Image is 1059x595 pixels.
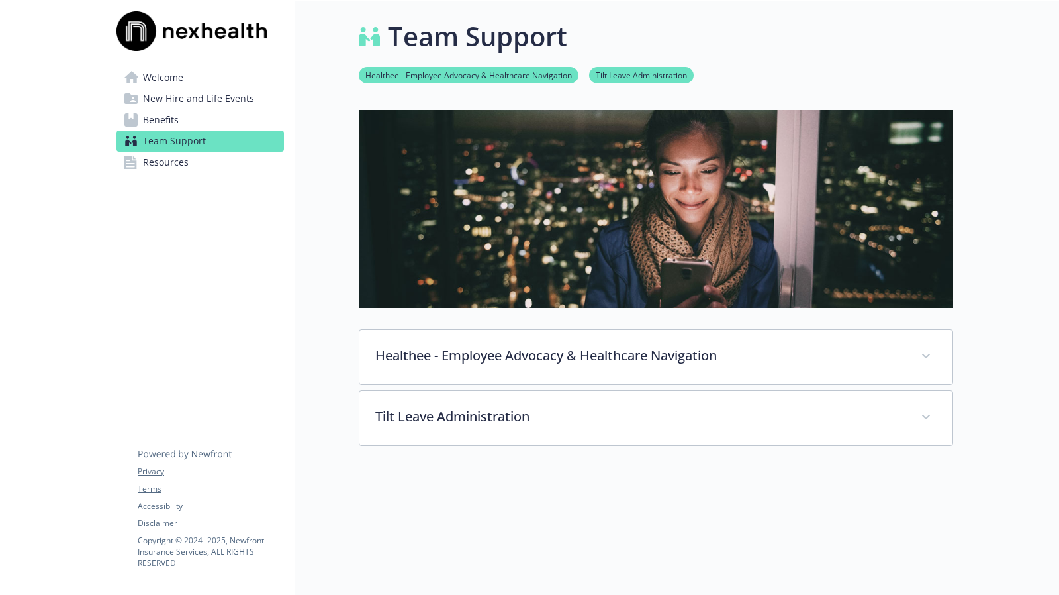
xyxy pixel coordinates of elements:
a: Healthee - Employee Advocacy & Healthcare Navigation [359,68,578,81]
a: Team Support [116,131,284,152]
span: New Hire and Life Events [143,88,254,109]
span: Resources [143,152,189,173]
a: Tilt Leave Administration [589,68,694,81]
a: Benefits [116,109,284,131]
img: team support page banner [359,110,953,308]
p: Tilt Leave Administration [375,407,905,427]
p: Copyright © 2024 - 2025 , Newfront Insurance Services, ALL RIGHTS RESERVED [138,535,283,568]
p: Healthee - Employee Advocacy & Healthcare Navigation [375,346,905,366]
div: Healthee - Employee Advocacy & Healthcare Navigation [359,330,952,384]
span: Welcome [143,67,183,88]
a: Accessibility [138,500,283,512]
a: Welcome [116,67,284,88]
span: Team Support [143,131,206,152]
a: Disclaimer [138,517,283,529]
div: Tilt Leave Administration [359,391,952,445]
a: Privacy [138,466,283,478]
a: Resources [116,152,284,173]
a: New Hire and Life Events [116,88,284,109]
h1: Team Support [388,17,567,56]
a: Terms [138,483,283,495]
span: Benefits [143,109,179,131]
